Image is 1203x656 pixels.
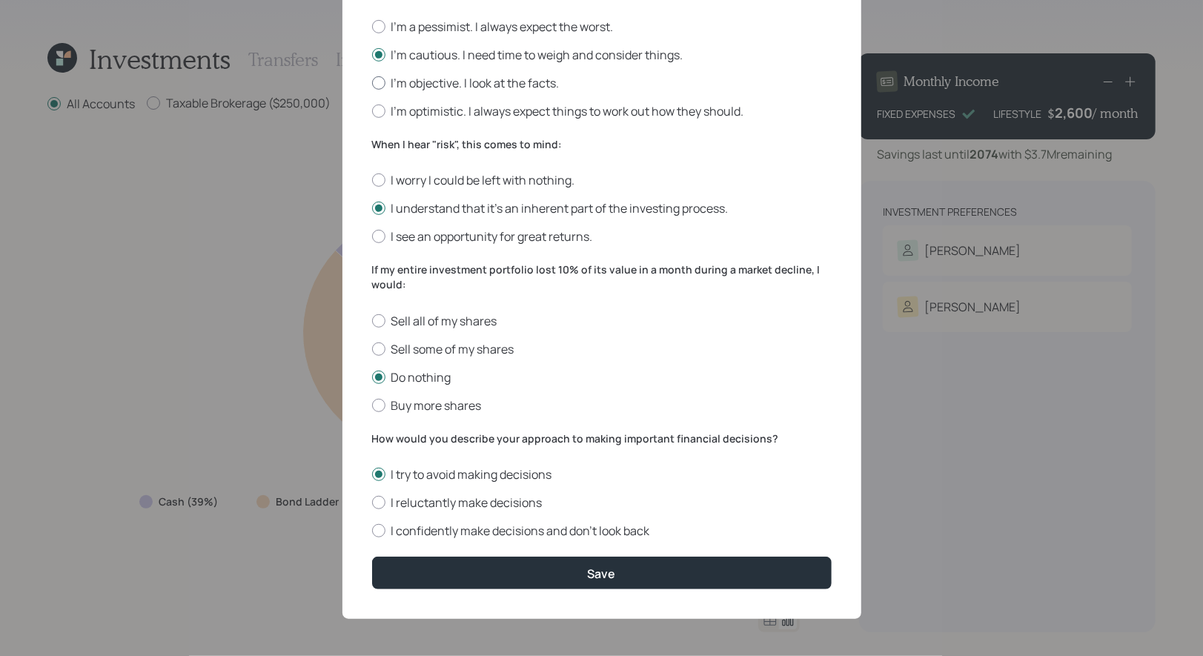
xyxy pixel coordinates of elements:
label: When I hear "risk", this comes to mind: [372,137,832,152]
label: I confidently make decisions and don’t look back [372,523,832,539]
label: I reluctantly make decisions [372,494,832,511]
label: I try to avoid making decisions [372,466,832,483]
label: I'm optimistic. I always expect things to work out how they should. [372,103,832,119]
label: Sell some of my shares [372,341,832,357]
label: I'm objective. I look at the facts. [372,75,832,91]
button: Save [372,557,832,589]
label: Buy more shares [372,397,832,414]
label: I'm a pessimist. I always expect the worst. [372,19,832,35]
label: Sell all of my shares [372,313,832,329]
label: If my entire investment portfolio lost 10% of its value in a month during a market decline, I would: [372,262,832,291]
label: I understand that it’s an inherent part of the investing process. [372,200,832,216]
label: Do nothing [372,369,832,385]
label: I see an opportunity for great returns. [372,228,832,245]
label: How would you describe your approach to making important financial decisions? [372,431,832,446]
label: I worry I could be left with nothing. [372,172,832,188]
label: I'm cautious. I need time to weigh and consider things. [372,47,832,63]
div: Save [588,566,616,582]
